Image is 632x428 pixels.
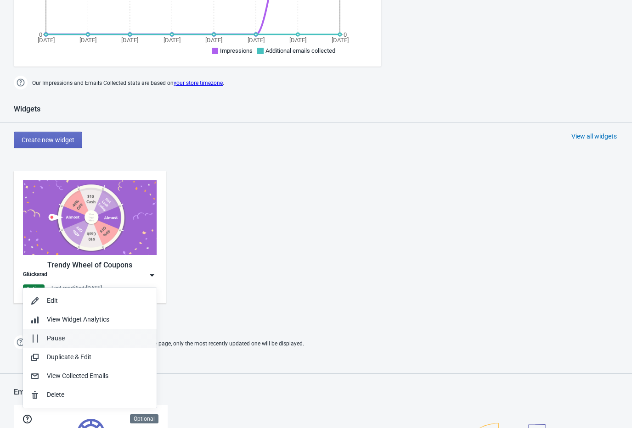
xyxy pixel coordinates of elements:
[32,336,304,351] span: If two Widgets are enabled and targeting the same page, only the most recently updated one will b...
[23,284,45,294] div: Active
[571,132,617,141] div: View all widgets
[47,316,109,323] span: View Widget Analytics
[344,31,347,38] tspan: 0
[23,180,157,255] img: trendy_game.png
[23,385,157,404] button: Delete
[79,37,96,44] tspan: [DATE]
[332,37,349,44] tspan: [DATE]
[23,291,157,310] button: Edit
[14,76,28,89] img: help.png
[23,367,157,385] button: View Collected Emails
[147,271,157,280] img: dropdown.png
[14,132,82,148] button: Create new widget
[23,348,157,367] button: Duplicate & Edit
[23,260,157,271] div: Trendy Wheel of Coupons
[47,296,149,306] div: Edit
[47,390,149,400] div: Delete
[14,335,28,349] img: help.png
[47,352,149,362] div: Duplicate & Edit
[265,47,335,54] span: Additional emails collected
[205,37,222,44] tspan: [DATE]
[289,37,306,44] tspan: [DATE]
[130,414,158,423] div: Optional
[47,334,149,343] div: Pause
[47,371,149,381] div: View Collected Emails
[220,47,253,54] span: Impressions
[174,80,223,86] a: your store timezone
[121,37,138,44] tspan: [DATE]
[23,271,47,280] div: Glücksrad
[32,76,224,91] span: Our Impressions and Emails Collected stats are based on .
[39,31,42,38] tspan: 0
[23,329,157,348] button: Pause
[248,37,265,44] tspan: [DATE]
[164,37,181,44] tspan: [DATE]
[51,284,102,292] div: Last modified: [DATE]
[23,310,157,329] button: View Widget Analytics
[38,37,55,44] tspan: [DATE]
[22,136,74,144] span: Create new widget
